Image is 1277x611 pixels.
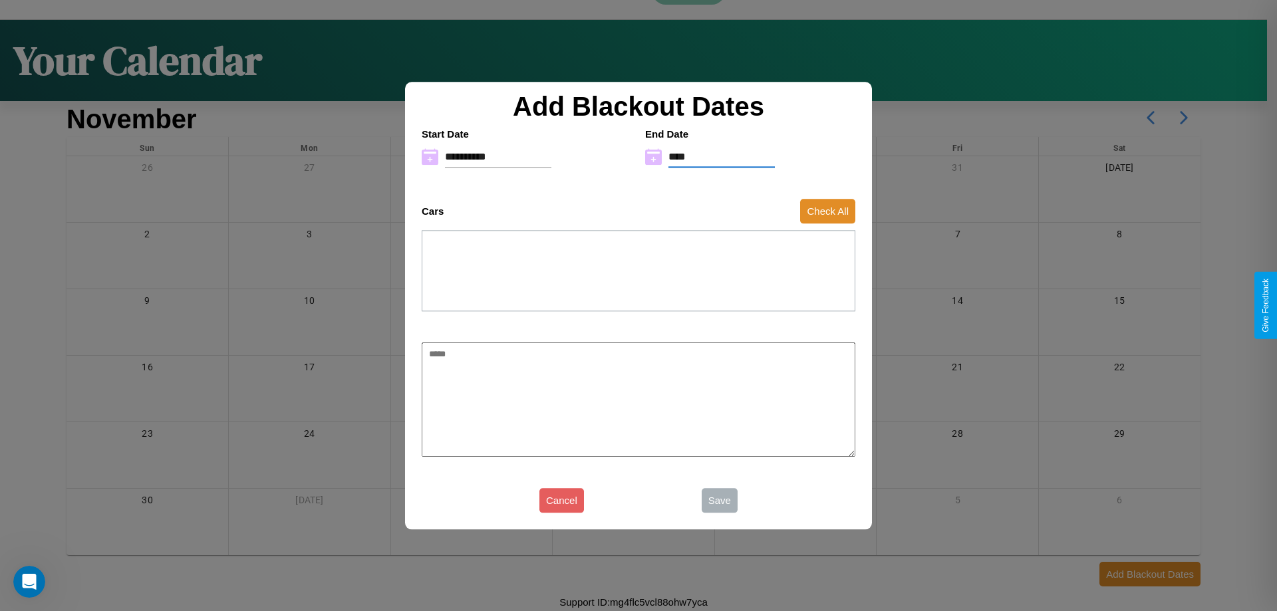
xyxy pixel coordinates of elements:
[13,566,45,598] iframe: Intercom live chat
[645,128,855,140] h4: End Date
[702,488,738,513] button: Save
[800,199,855,223] button: Check All
[1261,279,1270,332] div: Give Feedback
[415,92,862,122] h2: Add Blackout Dates
[422,128,632,140] h4: Start Date
[422,205,444,217] h4: Cars
[539,488,584,513] button: Cancel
